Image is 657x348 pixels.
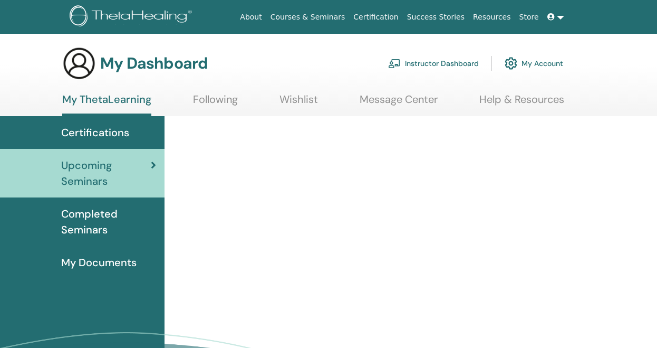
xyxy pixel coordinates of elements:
a: My ThetaLearning [62,93,151,116]
span: Completed Seminars [61,206,156,238]
a: Store [515,7,543,27]
img: chalkboard-teacher.svg [388,59,401,68]
span: Upcoming Seminars [61,157,151,189]
a: My Account [505,52,563,75]
h3: My Dashboard [100,54,208,73]
a: Courses & Seminars [266,7,350,27]
img: logo.png [70,5,196,29]
a: Certification [349,7,402,27]
a: Instructor Dashboard [388,52,479,75]
span: Certifications [61,125,129,140]
a: Success Stories [403,7,469,27]
a: Following [193,93,238,114]
a: Help & Resources [479,93,564,114]
a: Message Center [360,93,438,114]
img: generic-user-icon.jpg [62,46,96,80]
a: About [236,7,266,27]
span: My Documents [61,255,137,270]
a: Resources [469,7,515,27]
img: cog.svg [505,54,517,72]
a: Wishlist [279,93,318,114]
